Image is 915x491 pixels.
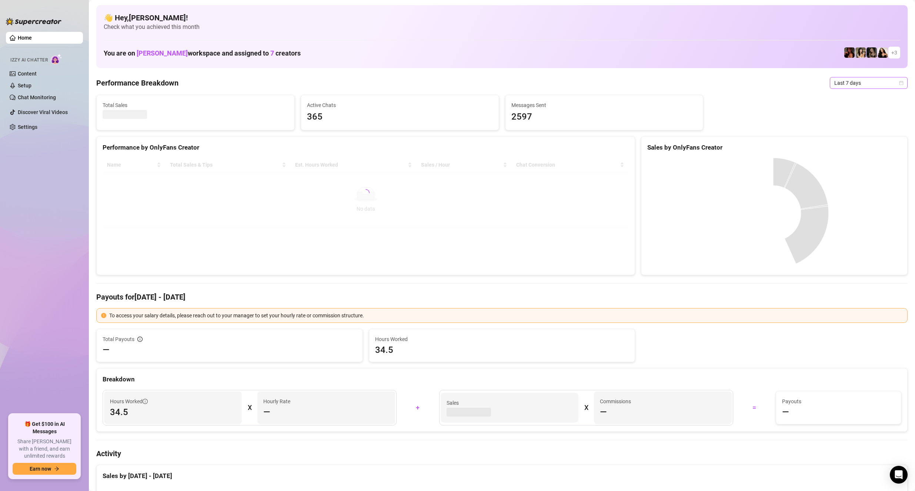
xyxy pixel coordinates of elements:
span: — [782,406,789,418]
button: Earn nowarrow-right [13,463,76,475]
span: info-circle [143,399,148,404]
span: + 3 [891,49,897,57]
span: Last 7 days [834,77,903,88]
h4: Payouts for [DATE] - [DATE] [96,292,908,302]
h4: 👋 Hey, [PERSON_NAME] ! [104,13,900,23]
article: Commissions [600,397,631,405]
span: calendar [899,81,904,85]
span: — [103,344,110,356]
a: Discover Viral Videos [18,109,68,115]
a: Settings [18,124,37,130]
img: steph [844,47,855,58]
span: Payouts [782,397,895,405]
span: 7 [270,49,274,57]
span: Hours Worked [110,397,148,405]
img: Candylion [855,47,866,58]
span: Earn now [30,466,51,472]
span: — [263,406,270,418]
span: 34.5 [110,406,236,418]
div: + [401,402,435,414]
span: 2597 [511,110,697,124]
a: Chat Monitoring [18,94,56,100]
span: [PERSON_NAME] [137,49,188,57]
span: Sales [447,399,572,407]
div: Sales by OnlyFans Creator [647,143,901,153]
div: Performance by OnlyFans Creator [103,143,629,153]
a: Content [18,71,37,77]
span: Total Sales [103,101,288,109]
a: Setup [18,83,31,88]
h4: Activity [96,448,908,459]
span: 365 [307,110,493,124]
div: Sales by [DATE] - [DATE] [103,471,901,481]
h1: You are on workspace and assigned to creators [104,49,301,57]
img: AI Chatter [51,54,62,64]
span: exclamation-circle [101,313,106,318]
span: Check what you achieved this month [104,23,900,31]
span: — [600,406,607,418]
span: loading [362,189,370,197]
a: Home [18,35,32,41]
article: Hourly Rate [263,397,290,405]
img: logo-BBDzfeDw.svg [6,18,61,25]
div: To access your salary details, please reach out to your manager to set your hourly rate or commis... [109,311,903,320]
span: arrow-right [54,466,59,471]
span: Messages Sent [511,101,697,109]
span: Share [PERSON_NAME] with a friend, and earn unlimited rewards [13,438,76,460]
div: X [248,402,251,414]
div: Open Intercom Messenger [890,466,908,484]
img: Rolyat [866,47,877,58]
div: Breakdown [103,374,901,384]
span: info-circle [137,337,143,342]
img: mads [878,47,888,58]
span: Izzy AI Chatter [10,57,48,64]
h4: Performance Breakdown [96,78,178,88]
div: X [584,402,588,414]
span: Total Payouts [103,335,134,343]
div: = [738,402,771,414]
span: Hours Worked [375,335,629,343]
span: 34.5 [375,344,629,356]
span: Active Chats [307,101,493,109]
span: 🎁 Get $100 in AI Messages [13,421,76,435]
